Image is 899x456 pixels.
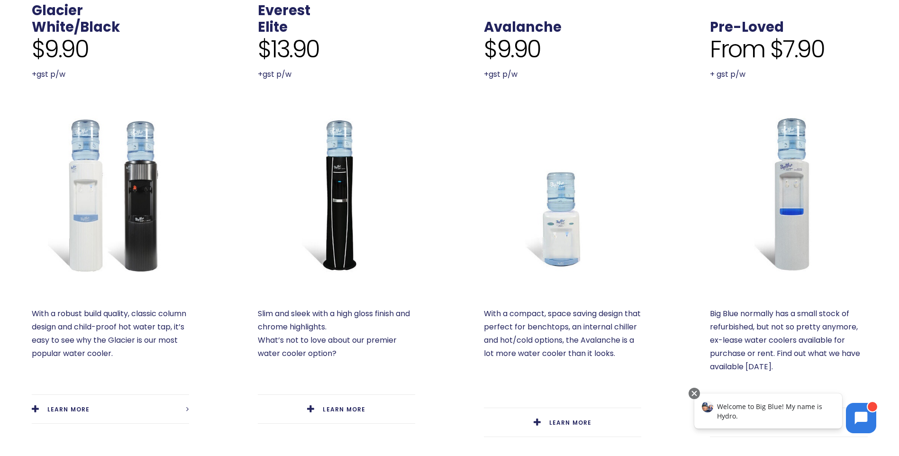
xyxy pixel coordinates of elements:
[32,115,189,273] a: Fill your own Glacier
[32,395,189,424] a: LEARN MORE
[32,68,189,81] p: +gst p/w
[32,18,120,36] a: White/Black
[32,1,83,20] a: Glacier
[258,307,415,360] p: Slim and sleek with a high gloss finish and chrome highlights. What’s not to love about our premi...
[484,68,641,81] p: +gst p/w
[484,307,641,360] p: With a compact, space saving design that perfect for benchtops, an internal chiller and hot/cold ...
[484,408,641,437] a: LEARN MORE
[484,1,488,20] span: .
[549,419,592,427] span: LEARN MORE
[323,405,365,413] span: LEARN MORE
[258,1,310,20] a: Everest
[484,115,641,273] a: Avalanche
[258,115,415,273] a: Fill your own Everest Elite
[258,35,319,64] span: $13.90
[32,307,189,360] p: With a robust build quality, classic column design and child-proof hot water tap, it’s easy to se...
[710,1,714,20] span: .
[684,386,886,443] iframe: Chatbot
[32,35,89,64] span: $9.90
[484,18,562,36] a: Avalanche
[258,395,415,424] a: LEARN MORE
[836,393,886,443] iframe: Chatbot
[484,35,541,64] span: $9.90
[710,35,824,64] span: From $7.90
[710,68,867,81] p: + gst p/w
[47,405,90,413] span: LEARN MORE
[258,68,415,81] p: +gst p/w
[710,307,867,374] p: Big Blue normally has a small stock of refurbished, but not so pretty anymore, ex-lease water coo...
[258,18,288,36] a: Elite
[710,18,784,36] a: Pre-Loved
